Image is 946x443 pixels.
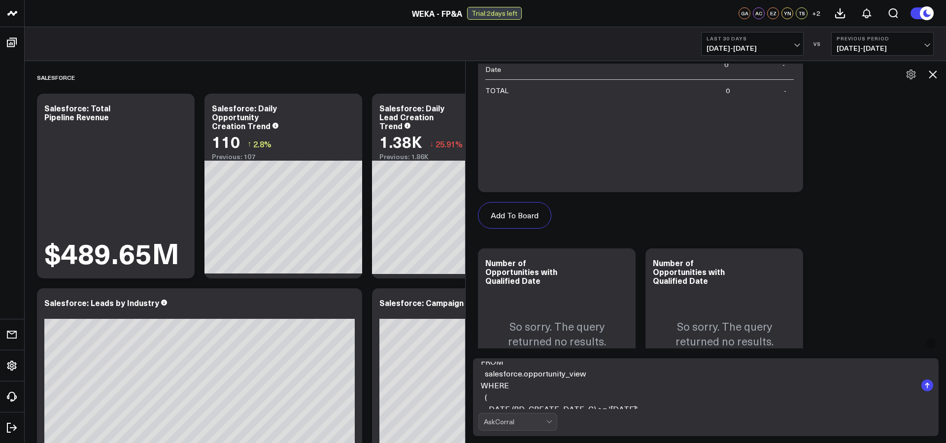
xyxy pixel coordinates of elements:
[44,239,179,266] div: $489.65M
[753,7,765,19] div: AC
[485,86,508,96] div: TOTAL
[739,7,750,19] div: GA
[724,60,728,69] div: 0
[379,102,444,131] div: Salesforce: Daily Lead Creation Trend
[782,60,785,69] div: -
[796,7,808,19] div: TS
[212,133,240,150] div: 110
[44,102,110,122] div: Salesforce: Total Pipeline Revenue
[485,55,575,74] div: Opportunities with Qualified Date
[781,7,793,19] div: YN
[707,44,798,52] span: [DATE] - [DATE]
[837,35,928,41] b: Previous Period
[253,138,271,149] span: 2.8%
[44,297,159,308] div: Salesforce: Leads by Industry
[212,102,277,131] div: Salesforce: Daily Opportunity Creation Trend
[809,41,826,47] div: VS
[655,319,793,348] p: So sorry. The query returned no results.
[707,35,798,41] b: Last 30 Days
[412,8,462,19] a: WEKA - FP&A
[485,257,557,286] div: Number of Opportunities with Qualified Date
[379,153,522,161] div: Previous: 1.86K
[767,7,779,19] div: EZ
[488,319,626,348] p: So sorry. The query returned no results.
[726,86,730,96] div: 0
[484,418,546,426] div: AskCorral
[467,7,522,20] div: Trial: 2 days left
[653,257,725,286] div: Number of Opportunities with Qualified Date
[379,133,422,150] div: 1.38K
[812,10,820,17] span: + 2
[831,32,934,56] button: Previous Period[DATE]-[DATE]
[837,44,928,52] span: [DATE] - [DATE]
[379,297,530,308] div: Salesforce: Campaign Lead Generation
[784,86,786,96] div: -
[430,137,434,150] span: ↓
[247,137,251,150] span: ↑
[37,66,75,89] div: Salesforce
[212,153,355,161] div: Previous: 107
[436,138,463,149] span: 25.91%
[478,202,551,229] button: Add To Board
[810,7,822,19] button: +2
[478,362,916,409] textarea: SELECT 'Opportunities with Qualified Date' AS label, COUNT(*) AS opportunities_count FROM salesfo...
[701,32,804,56] button: Last 30 Days[DATE]-[DATE]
